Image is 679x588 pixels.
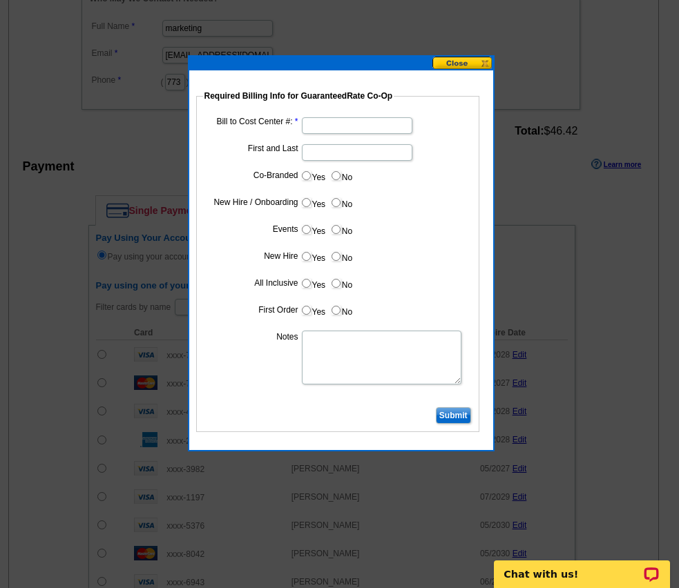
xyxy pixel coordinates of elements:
label: No [330,302,352,318]
label: No [330,248,352,264]
input: No [332,198,341,207]
label: Events [207,223,298,235]
input: No [332,171,341,180]
label: Yes [300,168,326,184]
legend: Required Billing Info for GuaranteedRate Co-Op [203,90,394,102]
label: Yes [300,275,326,291]
input: No [332,225,341,234]
label: First and Last [207,142,298,155]
label: Notes [207,331,298,343]
label: New Hire / Onboarding [207,196,298,208]
input: Yes [302,198,311,207]
label: New Hire [207,250,298,262]
label: First Order [207,304,298,316]
label: Yes [300,222,326,237]
label: All Inclusive [207,277,298,289]
label: Yes [300,195,326,210]
input: Yes [302,306,311,315]
input: No [332,252,341,261]
label: No [330,168,352,184]
label: Yes [300,248,326,264]
label: No [330,195,352,210]
input: Yes [302,252,311,261]
input: Yes [302,279,311,288]
input: Yes [302,171,311,180]
label: No [330,275,352,291]
iframe: LiveChat chat widget [485,545,679,588]
input: No [332,279,341,288]
input: Submit [436,407,471,424]
label: Bill to Cost Center #: [207,115,298,128]
label: Yes [300,302,326,318]
input: Yes [302,225,311,234]
label: Co-Branded [207,169,298,182]
input: No [332,306,341,315]
label: No [330,222,352,237]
